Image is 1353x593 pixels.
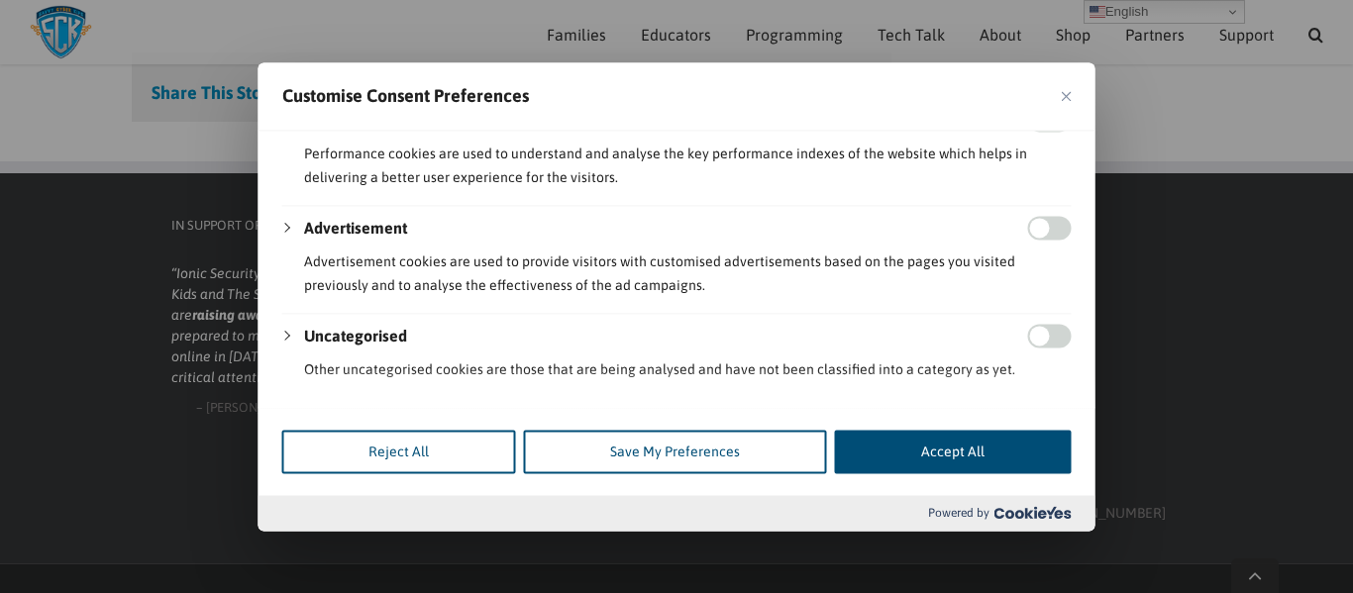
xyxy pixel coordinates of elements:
[835,430,1072,473] button: Accept All
[282,84,529,108] span: Customise Consent Preferences
[304,142,1072,189] p: Performance cookies are used to understand and analyse the key performance indexes of the website...
[994,507,1072,520] img: Cookieyes logo
[282,430,516,473] button: Reject All
[1062,91,1072,101] img: Close
[304,216,407,240] button: Advertisement
[259,495,1095,531] div: Powered by
[1028,324,1072,347] input: Enable Uncategorised
[304,324,407,347] button: Uncategorised
[304,357,1072,381] p: Other uncategorised cookies are those that are being analysed and have not been classified into a...
[304,108,396,132] button: Performance
[1028,108,1072,132] input: Enable Performance
[1028,216,1072,240] input: Enable Advertisement
[304,249,1072,297] p: Advertisement cookies are used to provide visitors with customised advertisements based on the pa...
[524,430,827,473] button: Save My Preferences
